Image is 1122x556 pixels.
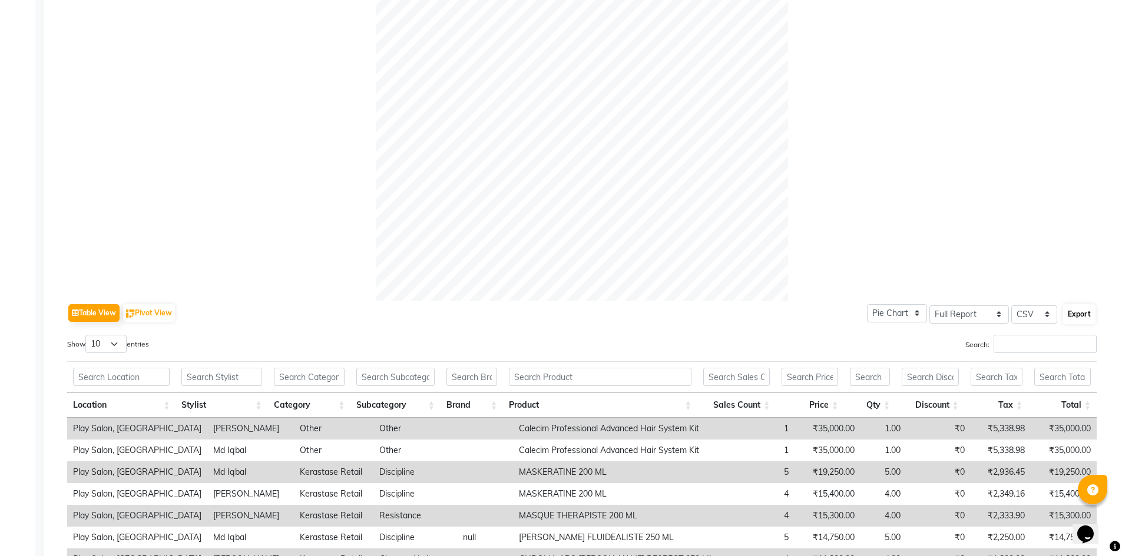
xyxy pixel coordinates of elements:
[906,527,970,548] td: ₹0
[703,368,770,386] input: Search Sales Count
[906,483,970,505] td: ₹0
[513,505,720,527] td: MASQUE THERAPISTE 200 ML
[207,418,294,440] td: [PERSON_NAME]
[860,461,906,483] td: 5.00
[1031,483,1097,505] td: ₹15,400.00
[795,505,860,527] td: ₹15,300.00
[720,440,795,461] td: 1
[720,418,795,440] td: 1
[795,527,860,548] td: ₹14,750.00
[68,304,120,322] button: Table View
[720,483,795,505] td: 4
[294,461,373,483] td: Kerastase Retail
[67,527,207,548] td: Play Salon, [GEOGRAPHIC_DATA]
[1063,304,1095,324] button: Export
[67,505,207,527] td: Play Salon, [GEOGRAPHIC_DATA]
[906,505,970,527] td: ₹0
[860,440,906,461] td: 1.00
[207,483,294,505] td: [PERSON_NAME]
[860,527,906,548] td: 5.00
[1031,461,1097,483] td: ₹19,250.00
[373,483,456,505] td: Discipline
[1031,440,1097,461] td: ₹35,000.00
[1028,392,1097,418] th: Total: activate to sort column ascending
[85,335,127,353] select: Showentries
[971,368,1023,386] input: Search Tax
[373,418,456,440] td: Other
[294,418,373,440] td: Other
[513,483,720,505] td: MASKERATINE 200 ML
[294,440,373,461] td: Other
[720,505,795,527] td: 4
[1073,509,1110,544] iframe: chat widget
[513,440,720,461] td: Calecim Professional Advanced Hair System Kit
[1031,418,1097,440] td: ₹35,000.00
[795,440,860,461] td: ₹35,000.00
[294,483,373,505] td: Kerastase Retail
[697,392,776,418] th: Sales Count: activate to sort column ascending
[207,461,294,483] td: Md Iqbal
[67,440,207,461] td: Play Salon, [GEOGRAPHIC_DATA]
[896,392,964,418] th: Discount: activate to sort column ascending
[441,392,503,418] th: Brand: activate to sort column ascending
[268,392,351,418] th: Category: activate to sort column ascending
[720,527,795,548] td: 5
[1031,527,1097,548] td: ₹14,750.00
[67,418,207,440] td: Play Salon, [GEOGRAPHIC_DATA]
[176,392,267,418] th: Stylist: activate to sort column ascending
[356,368,434,386] input: Search Subcategory
[446,368,497,386] input: Search Brand
[860,505,906,527] td: 4.00
[1034,368,1091,386] input: Search Total
[67,483,207,505] td: Play Salon, [GEOGRAPHIC_DATA]
[844,392,896,418] th: Qty: activate to sort column ascending
[294,527,373,548] td: Kerastase Retail
[181,368,262,386] input: Search Stylist
[906,418,970,440] td: ₹0
[67,335,149,353] label: Show entries
[373,440,456,461] td: Other
[509,368,691,386] input: Search Product
[67,461,207,483] td: Play Salon, [GEOGRAPHIC_DATA]
[373,527,456,548] td: Discipline
[971,440,1031,461] td: ₹5,338.98
[902,368,958,386] input: Search Discount
[1031,505,1097,527] td: ₹15,300.00
[207,440,294,461] td: Md Iqbal
[274,368,345,386] input: Search Category
[373,505,456,527] td: Resistance
[971,483,1031,505] td: ₹2,349.16
[373,461,456,483] td: Discipline
[906,461,970,483] td: ₹0
[795,461,860,483] td: ₹19,250.00
[503,392,697,418] th: Product: activate to sort column ascending
[513,418,720,440] td: Calecim Professional Advanced Hair System Kit
[850,368,890,386] input: Search Qty
[860,483,906,505] td: 4.00
[965,392,1029,418] th: Tax: activate to sort column ascending
[207,527,294,548] td: Md Iqbal
[860,418,906,440] td: 1.00
[994,335,1097,353] input: Search:
[73,368,170,386] input: Search Location
[350,392,440,418] th: Subcategory: activate to sort column ascending
[294,505,373,527] td: Kerastase Retail
[782,368,838,386] input: Search Price
[776,392,844,418] th: Price: activate to sort column ascending
[971,505,1031,527] td: ₹2,333.90
[457,527,514,548] td: null
[513,461,720,483] td: MASKERATINE 200 ML
[720,461,795,483] td: 5
[123,304,175,322] button: Pivot View
[971,418,1031,440] td: ₹5,338.98
[207,505,294,527] td: [PERSON_NAME]
[513,527,720,548] td: [PERSON_NAME] FLUIDEALISTE 250 ML
[971,527,1031,548] td: ₹2,250.00
[971,461,1031,483] td: ₹2,936.45
[965,335,1097,353] label: Search:
[906,440,970,461] td: ₹0
[795,418,860,440] td: ₹35,000.00
[795,483,860,505] td: ₹15,400.00
[67,392,176,418] th: Location: activate to sort column ascending
[126,309,135,318] img: pivot.png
